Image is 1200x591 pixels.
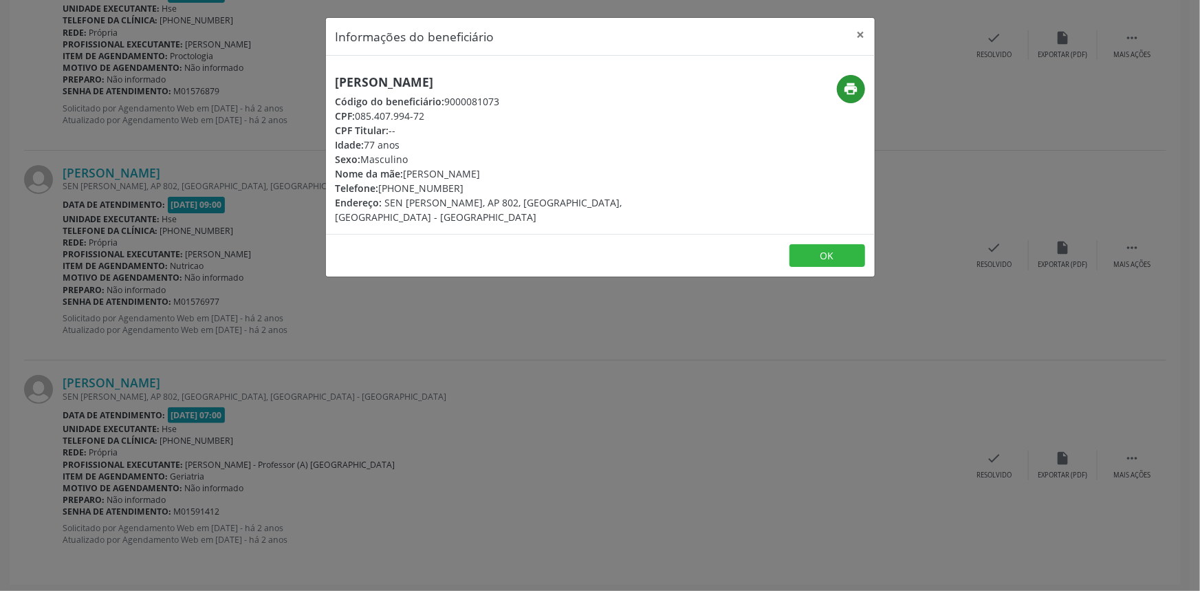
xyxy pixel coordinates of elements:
[336,153,361,166] span: Sexo:
[789,244,865,268] button: OK
[843,81,858,96] i: print
[336,124,389,137] span: CPF Titular:
[336,28,494,45] h5: Informações do beneficiário
[336,138,364,151] span: Idade:
[336,123,682,138] div: --
[336,75,682,89] h5: [PERSON_NAME]
[336,196,382,209] span: Endereço:
[837,75,865,103] button: print
[336,138,682,152] div: 77 anos
[336,196,622,224] span: SEN [PERSON_NAME], AP 802, [GEOGRAPHIC_DATA], [GEOGRAPHIC_DATA] - [GEOGRAPHIC_DATA]
[336,181,682,195] div: [PHONE_NUMBER]
[336,166,682,181] div: [PERSON_NAME]
[336,182,379,195] span: Telefone:
[336,109,356,122] span: CPF:
[336,152,682,166] div: Masculino
[847,18,875,52] button: Close
[336,167,404,180] span: Nome da mãe:
[336,109,682,123] div: 085.407.994-72
[336,94,682,109] div: 9000081073
[336,95,445,108] span: Código do beneficiário:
